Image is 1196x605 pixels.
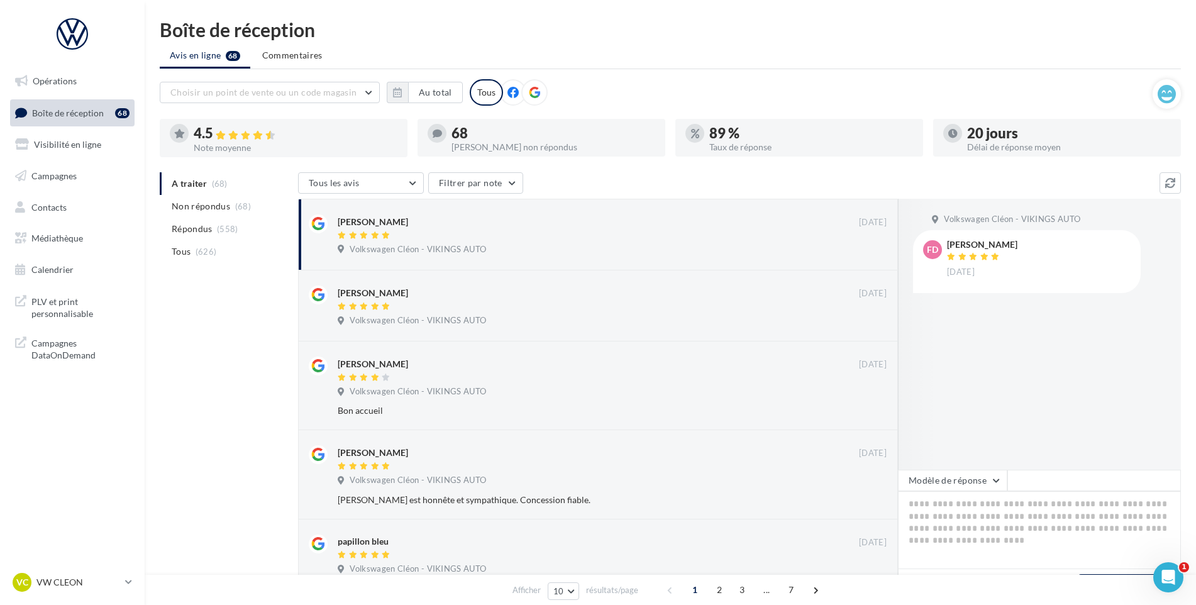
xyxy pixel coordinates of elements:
span: [DATE] [859,217,887,228]
div: [PERSON_NAME] [338,358,408,370]
div: Délai de réponse moyen [967,143,1171,152]
span: (626) [196,247,217,257]
span: Commentaires [262,49,323,62]
span: Fd [927,243,938,256]
span: [DATE] [859,448,887,459]
span: 1 [685,580,705,600]
span: 3 [732,580,752,600]
span: 1 [1179,562,1189,572]
span: Campagnes DataOnDemand [31,335,130,362]
button: Tous les avis [298,172,424,194]
span: VC [16,576,28,589]
span: Campagnes [31,170,77,181]
button: Modèle de réponse [898,470,1007,491]
div: Note moyenne [194,143,397,152]
span: [DATE] [859,537,887,548]
span: Contacts [31,201,67,212]
span: [DATE] [947,267,975,278]
span: Volkswagen Cléon - VIKINGS AUTO [350,315,486,326]
button: Ignorer [845,402,887,419]
span: résultats/page [586,584,638,596]
span: Volkswagen Cléon - VIKINGS AUTO [350,475,486,486]
p: VW CLEON [36,576,120,589]
div: 68 [451,126,655,140]
button: Ignorer [846,313,887,331]
span: [DATE] [859,359,887,370]
button: Au total [387,82,463,103]
a: Campagnes DataOnDemand [8,330,137,367]
span: Boîte de réception [32,107,104,118]
div: Taux de réponse [709,143,913,152]
span: Afficher [512,584,541,596]
span: (68) [235,201,251,211]
span: Opérations [33,75,77,86]
button: Ignorer [846,562,887,580]
button: Choisir un point de vente ou un code magasin [160,82,380,103]
div: 89 % [709,126,913,140]
button: 10 [548,582,580,600]
div: [PERSON_NAME] est honnête et sympathique. Concession fiable. [338,494,805,506]
div: [PERSON_NAME] [338,447,408,459]
span: ... [756,580,777,600]
span: Volkswagen Cléon - VIKINGS AUTO [350,244,486,255]
span: Volkswagen Cléon - VIKINGS AUTO [944,214,1080,225]
button: Au total [408,82,463,103]
span: Visibilité en ligne [34,139,101,150]
a: Calendrier [8,257,137,283]
div: Boîte de réception [160,20,1181,39]
div: [PERSON_NAME] [338,216,408,228]
span: Volkswagen Cléon - VIKINGS AUTO [350,563,486,575]
span: Tous les avis [309,177,360,188]
div: 68 [115,108,130,118]
div: Bon accueil [338,404,805,417]
span: Répondus [172,223,213,235]
a: Opérations [8,68,137,94]
span: Médiathèque [31,233,83,243]
a: Contacts [8,194,137,221]
a: Campagnes [8,163,137,189]
span: 2 [709,580,729,600]
div: papillon bleu [338,535,389,548]
span: Calendrier [31,264,74,275]
div: [PERSON_NAME] [338,287,408,299]
a: Médiathèque [8,225,137,252]
a: Visibilité en ligne [8,131,137,158]
div: [PERSON_NAME] [947,240,1017,249]
span: Tous [172,245,191,258]
iframe: Intercom live chat [1153,562,1183,592]
span: Choisir un point de vente ou un code magasin [170,87,357,97]
a: Boîte de réception68 [8,99,137,126]
span: Non répondus [172,200,230,213]
a: VC VW CLEON [10,570,135,594]
a: PLV et print personnalisable [8,288,137,325]
button: Ignorer [845,491,887,509]
span: 10 [553,586,564,596]
button: Filtrer par note [428,172,523,194]
div: Tous [470,79,503,106]
div: 4.5 [194,126,397,141]
span: PLV et print personnalisable [31,293,130,320]
span: Volkswagen Cléon - VIKINGS AUTO [350,386,486,397]
div: [PERSON_NAME] non répondus [451,143,655,152]
span: 7 [781,580,801,600]
div: 20 jours [967,126,1171,140]
span: [DATE] [859,288,887,299]
span: (558) [217,224,238,234]
button: Ignorer [846,242,887,260]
